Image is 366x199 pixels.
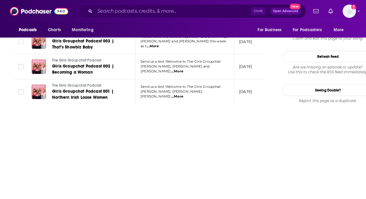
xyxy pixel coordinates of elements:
span: Open Advanced [273,10,298,13]
span: ...More [147,44,159,49]
span: More [334,26,344,34]
span: For Business [258,26,281,34]
span: Girls Groupchat Podcast 001 | Northern Irish Loose Women [52,89,114,100]
a: Show notifications dropdown [311,6,321,16]
a: Girls Groupchat Podcast 003 | That’s Showbiz Baby [52,38,125,50]
a: Show notifications dropdown [326,6,335,16]
input: Search podcasts, credits, & more... [95,6,251,16]
span: ...More [171,94,183,99]
svg: Add a profile image [351,5,356,9]
span: Send us a text Welcome to The Girls Groupchat [141,59,221,64]
button: open menu [253,24,289,36]
span: Toggle select row [18,89,24,95]
button: Open AdvancedNew [270,8,301,15]
button: open menu [68,24,101,36]
button: open menu [289,24,331,36]
span: For Podcasters [293,26,322,34]
button: Show profile menu [343,5,356,18]
span: Podcasts [19,26,37,34]
p: [DATE] [239,39,252,44]
img: User Profile [343,5,356,18]
span: Send us a text Welcome to The Girls Groupchat [141,85,221,89]
span: [PERSON_NAME], [PERSON_NAME] and [PERSON_NAME] [141,64,209,73]
button: open menu [329,24,351,36]
span: ...More [171,69,183,74]
a: The Girls Groupchat Podcast [52,83,125,88]
span: The Girls Groupchat Podcast [52,83,101,88]
p: [DATE] [239,89,252,94]
span: Charts [48,26,61,34]
img: Podchaser - Follow, Share and Rate Podcasts [10,5,68,17]
span: New [290,4,301,9]
a: Charts [44,24,65,36]
span: Girls Groupchat Podcast 003 | That’s Showbiz Baby [52,38,114,50]
span: Toggle select row [18,64,24,69]
a: Girls Groupchat Podcast 001 | Northern Irish Loose Women [52,88,125,101]
span: [PERSON_NAME], [PERSON_NAME] [PERSON_NAME] [141,89,202,98]
a: Girls Groupchat Podcast 002 | Becoming a Woman [52,63,125,75]
span: [PERSON_NAME] and [PERSON_NAME] this week as t [141,39,226,48]
span: The Girls Groupchat Podcast [52,58,101,62]
span: Logged in as Naomiumusic [343,5,356,18]
span: Welcome to The Girls Groupchat [PERSON_NAME], [141,35,228,39]
span: Ctrl K [251,7,265,15]
span: Toggle select row [18,39,24,44]
p: [DATE] [239,64,252,69]
button: open menu [15,24,45,36]
span: Monitoring [72,26,93,34]
a: The Girls Groupchat Podcast [52,58,125,63]
span: Girls Groupchat Podcast 002 | Becoming a Woman [52,64,114,75]
div: Search podcasts, credits, & more... [78,4,306,18]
